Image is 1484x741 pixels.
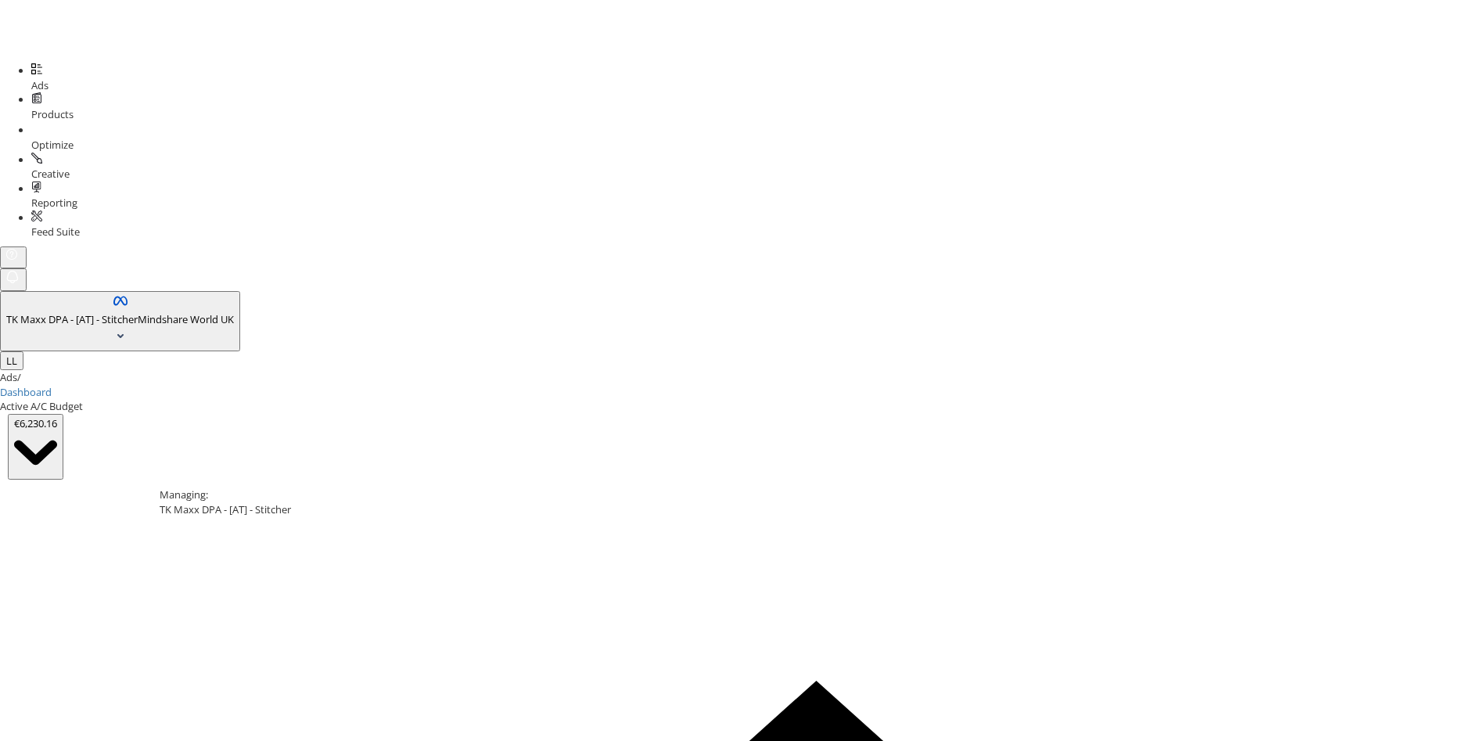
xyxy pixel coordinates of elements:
span: Optimize [31,138,74,152]
span: Reporting [31,196,77,210]
span: TK Maxx DPA - [AT] - Stitcher [6,312,138,326]
span: Products [31,107,74,121]
div: Managing: [160,487,1473,502]
button: €6,230.16 [8,414,63,480]
span: Creative [31,167,70,181]
span: LL [6,354,17,368]
span: Mindshare World UK [138,312,234,326]
div: TK Maxx DPA - [AT] - Stitcher [160,502,1473,517]
div: €6,230.16 [14,416,57,431]
span: Feed Suite [31,225,80,239]
span: / [17,370,21,384]
span: Ads [31,78,49,92]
